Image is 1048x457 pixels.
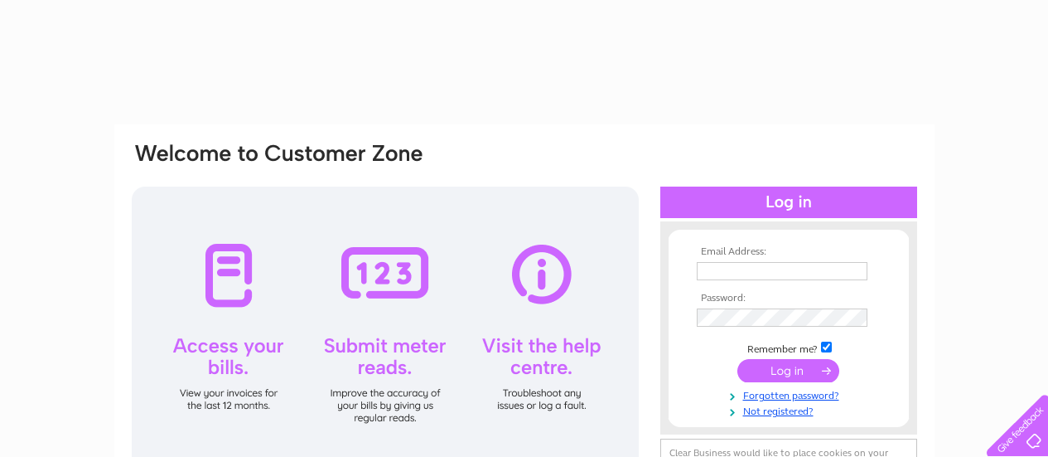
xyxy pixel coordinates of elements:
th: Password: [693,293,885,304]
a: Forgotten password? [697,387,885,402]
td: Remember me? [693,339,885,356]
a: Not registered? [697,402,885,418]
input: Submit [737,359,839,382]
th: Email Address: [693,246,885,258]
